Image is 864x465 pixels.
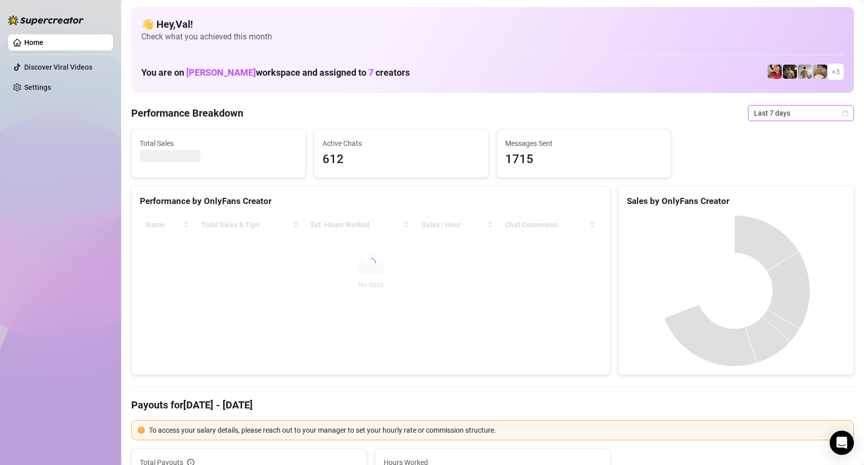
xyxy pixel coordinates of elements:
[131,106,243,120] h4: Performance Breakdown
[830,431,854,455] div: Open Intercom Messenger
[798,65,812,79] img: aussieboy_j
[768,65,782,79] img: Vanessa
[368,67,373,78] span: 7
[813,65,827,79] img: Aussieboy_jfree
[322,138,480,149] span: Active Chats
[141,17,844,31] h4: 👋 Hey, Val !
[783,65,797,79] img: Tony
[832,66,840,77] span: + 3
[24,83,51,91] a: Settings
[141,67,410,78] h1: You are on workspace and assigned to creators
[138,427,145,434] span: exclamation-circle
[505,138,663,149] span: Messages Sent
[365,257,377,269] span: loading
[24,63,92,71] a: Discover Viral Videos
[149,425,847,436] div: To access your salary details, please reach out to your manager to set your hourly rate or commis...
[322,150,480,169] span: 612
[842,110,848,116] span: calendar
[8,15,84,25] img: logo-BBDzfeDw.svg
[627,194,845,208] div: Sales by OnlyFans Creator
[140,194,602,208] div: Performance by OnlyFans Creator
[754,106,848,121] span: Last 7 days
[141,31,844,42] span: Check what you achieved this month
[24,38,43,46] a: Home
[505,150,663,169] span: 1715
[186,67,256,78] span: [PERSON_NAME]
[131,398,854,412] h4: Payouts for [DATE] - [DATE]
[140,138,297,149] span: Total Sales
